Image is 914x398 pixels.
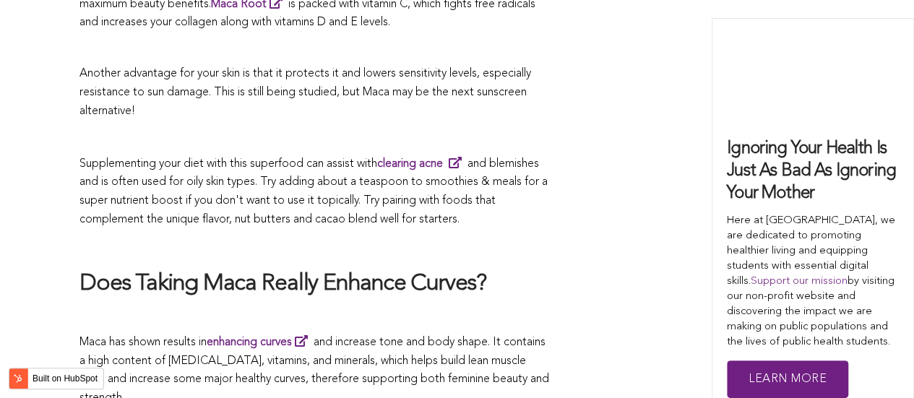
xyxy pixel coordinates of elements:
[377,158,467,170] a: clearing acne
[9,370,27,387] img: HubSpot sprocket logo
[842,329,914,398] iframe: Chat Widget
[377,158,443,170] strong: clearing acne
[79,158,548,225] span: Supplementing your diet with this superfood can assist with and blemishes and is often used for o...
[9,368,104,389] button: Built on HubSpot
[207,337,314,348] a: enhancing curves
[207,337,292,348] strong: enhancing curves
[79,68,531,116] span: Another advantage for your skin is that it protects it and lowers sensitivity levels, especially ...
[27,369,103,388] label: Built on HubSpot
[79,269,549,300] h2: Does Taking Maca Really Enhance Curves?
